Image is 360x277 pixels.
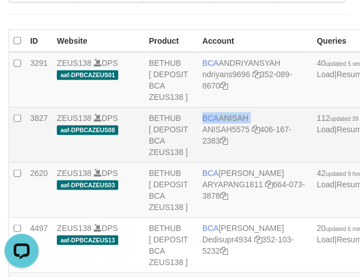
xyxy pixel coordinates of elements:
td: ANISAH 406-167-2383 [198,108,312,163]
td: BETHUB [ DEPOSIT BCA ZEUS138 ] [144,218,198,273]
a: Load [317,125,334,134]
th: ID [26,30,52,53]
td: BETHUB [ DEPOSIT BCA ZEUS138 ] [144,52,198,108]
span: aaf-DPBCAZEUS03 [57,181,118,190]
td: [PERSON_NAME] 664-073-3878 [198,163,312,218]
td: DPS [52,218,144,273]
span: BCA [202,224,219,233]
td: 2620 [26,163,52,218]
a: Copy 6640733878 to clipboard [220,191,228,200]
a: Copy ndriyans9696 to clipboard [253,70,260,79]
span: aaf-DPBCAZEUS13 [57,236,118,245]
a: Copy ARYAPANG1811 to clipboard [265,180,273,189]
td: BETHUB [ DEPOSIT BCA ZEUS138 ] [144,163,198,218]
td: DPS [52,108,144,163]
a: Copy Dedisupr4934 to clipboard [254,235,262,244]
a: Copy 4061672383 to clipboard [220,136,228,145]
a: Load [317,180,334,189]
td: 3291 [26,52,52,108]
a: ZEUS138 [57,58,92,68]
button: Open LiveChat chat widget [5,5,39,39]
td: BETHUB [ DEPOSIT BCA ZEUS138 ] [144,108,198,163]
span: BCA [202,58,219,68]
td: ANDRIYANSYAH 352-089-8670 [198,52,312,108]
a: Load [317,235,334,244]
td: 4497 [26,218,52,273]
a: ZEUS138 [57,114,92,123]
span: BCA [202,114,219,123]
span: BCA [202,169,219,178]
th: Account [198,30,312,53]
td: DPS [52,163,144,218]
a: ARYAPANG1811 [202,180,263,189]
td: 3827 [26,108,52,163]
a: Copy ANISAH5575 to clipboard [252,125,260,134]
a: Copy 3521035232 to clipboard [220,246,228,255]
th: Website [52,30,144,53]
td: [PERSON_NAME] 352-103-5232 [198,218,312,273]
a: Dedisupr4934 [202,235,252,244]
a: ZEUS138 [57,224,92,233]
a: ZEUS138 [57,169,92,178]
a: Load [317,70,334,79]
span: aaf-DPBCAZEUS01 [57,70,118,80]
th: Product [144,30,198,53]
span: aaf-DPBCAZEUS08 [57,125,118,135]
a: ANISAH5575 [202,125,250,134]
a: Copy 3520898670 to clipboard [220,81,228,90]
a: ndriyans9696 [202,70,250,79]
td: DPS [52,52,144,108]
